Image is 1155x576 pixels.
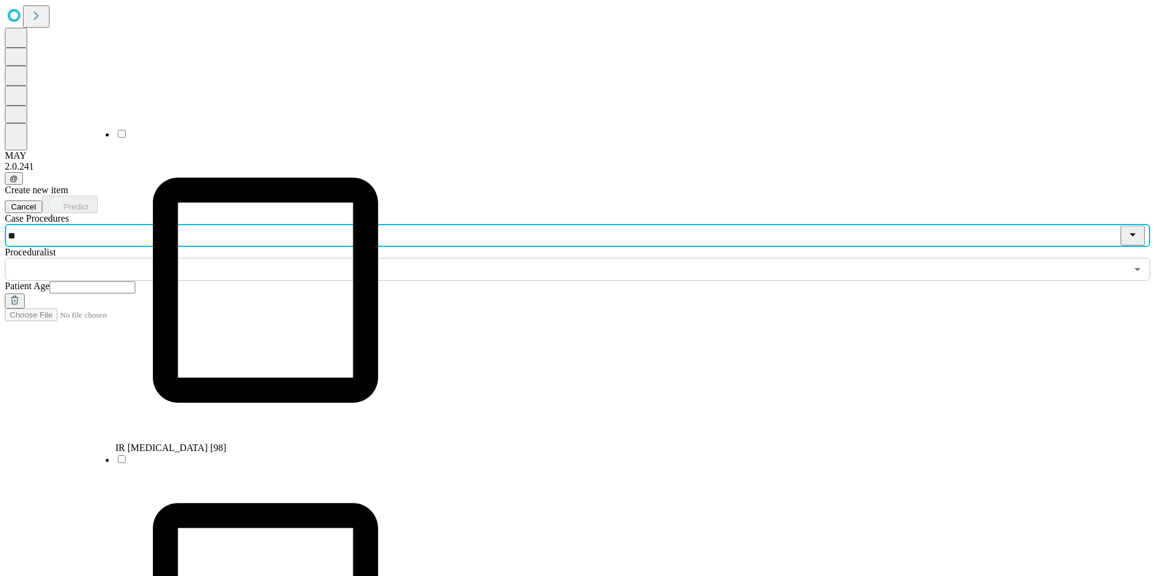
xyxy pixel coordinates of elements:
[1129,261,1146,278] button: Open
[5,185,68,195] span: Create new item
[42,196,98,213] button: Predict
[5,200,42,213] button: Cancel
[63,202,88,211] span: Predict
[5,213,69,223] span: Scheduled Procedure
[5,161,1150,172] div: 2.0.241
[11,202,36,211] span: Cancel
[10,174,18,183] span: @
[1121,226,1145,246] button: Close
[5,247,56,257] span: Proceduralist
[5,172,23,185] button: @
[5,150,1150,161] div: MAY
[115,443,227,453] span: IR [MEDICAL_DATA] [98]
[5,281,50,291] span: Patient Age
